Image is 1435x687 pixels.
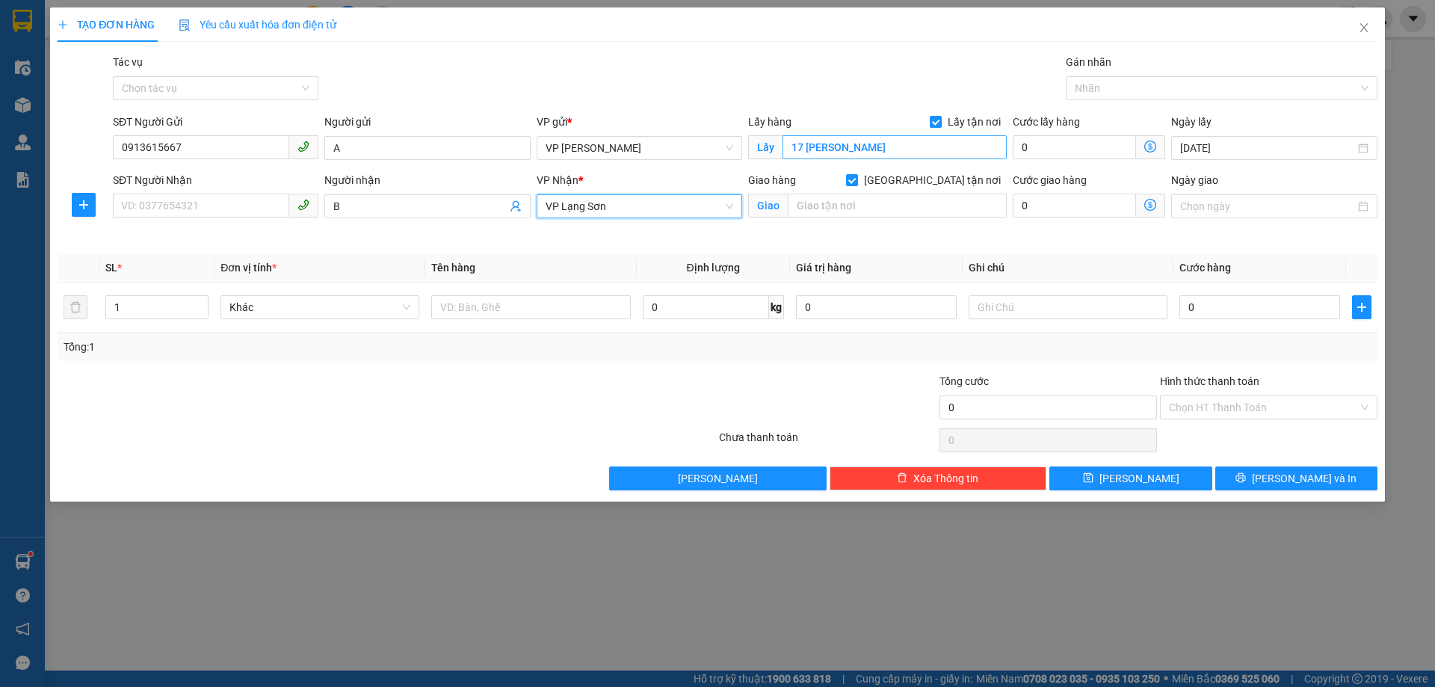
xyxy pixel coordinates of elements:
[537,174,578,186] span: VP Nhận
[1215,466,1377,490] button: printer[PERSON_NAME] và In
[179,19,191,31] img: icon
[431,262,475,274] span: Tên hàng
[1179,262,1231,274] span: Cước hàng
[1083,472,1093,484] span: save
[1049,466,1212,490] button: save[PERSON_NAME]
[942,114,1007,130] span: Lấy tận nơi
[1252,470,1357,487] span: [PERSON_NAME] và In
[196,298,205,307] span: up
[105,262,117,274] span: SL
[939,375,989,387] span: Tổng cước
[72,193,96,217] button: plus
[1171,116,1212,128] label: Ngày lấy
[1352,295,1371,319] button: plus
[796,295,957,319] input: 0
[431,295,630,319] input: VD: Bàn, Ghế
[324,114,530,130] div: Người gửi
[537,114,742,130] div: VP gửi
[1144,141,1156,153] span: dollar-circle
[297,199,309,211] span: phone
[1358,143,1368,153] span: close-circle
[748,116,791,128] span: Lấy hàng
[1235,472,1246,484] span: printer
[510,200,522,212] span: user-add
[191,296,208,307] span: Increase Value
[717,429,938,455] div: Chưa thanh toán
[58,19,68,30] span: plus
[678,470,758,487] span: [PERSON_NAME]
[609,466,827,490] button: [PERSON_NAME]
[1180,140,1354,156] input: Ngày lấy
[687,262,740,274] span: Định lượng
[1013,174,1087,186] label: Cước giao hàng
[58,19,155,31] span: TẠO ĐƠN HÀNG
[969,295,1167,319] input: Ghi Chú
[1160,375,1259,387] label: Hình thức thanh toán
[179,19,336,31] span: Yêu cầu xuất hóa đơn điện tử
[546,137,733,159] span: VP Minh Khai
[858,172,1007,188] span: [GEOGRAPHIC_DATA] tận nơi
[748,135,783,159] span: Lấy
[72,199,95,211] span: plus
[113,172,318,188] div: SĐT Người Nhận
[113,114,318,130] div: SĐT Người Gửi
[913,470,978,487] span: Xóa Thông tin
[64,295,87,319] button: delete
[546,195,733,218] span: VP Lạng Sơn
[830,466,1047,490] button: deleteXóa Thông tin
[788,194,1007,218] input: Giao tận nơi
[1013,135,1136,159] input: Cước lấy hàng
[1144,199,1156,211] span: dollar-circle
[1013,116,1080,128] label: Cước lấy hàng
[783,135,1007,159] input: Lấy tận nơi
[64,339,554,355] div: Tổng: 1
[769,295,784,319] span: kg
[297,141,309,153] span: phone
[191,307,208,318] span: Decrease Value
[1099,470,1179,487] span: [PERSON_NAME]
[324,172,530,188] div: Người nhận
[196,309,205,318] span: down
[796,262,851,274] span: Giá trị hàng
[748,194,788,218] span: Giao
[220,262,277,274] span: Đơn vị tính
[1171,174,1218,186] label: Ngày giao
[748,174,796,186] span: Giao hàng
[229,296,410,318] span: Khác
[1353,301,1371,313] span: plus
[1013,194,1136,218] input: Cước giao hàng
[1358,22,1370,34] span: close
[1180,198,1354,215] input: Ngày giao
[963,253,1173,283] th: Ghi chú
[897,472,907,484] span: delete
[1066,56,1111,68] label: Gán nhãn
[113,56,143,68] label: Tác vụ
[1343,7,1385,49] button: Close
